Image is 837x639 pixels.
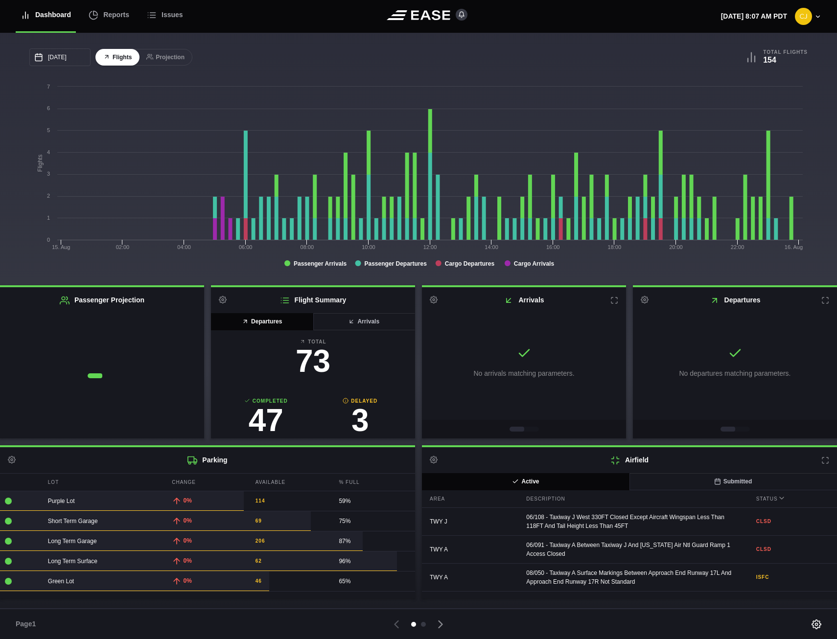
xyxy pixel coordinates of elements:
button: Departures [211,313,314,330]
span: 0% [184,537,192,544]
button: Projection [139,49,192,66]
span: TWY A [430,546,448,553]
span: 0% [184,517,192,524]
button: Active [422,473,630,490]
text: 02:00 [116,244,130,250]
h3: 73 [219,345,407,377]
h3: 3 [313,405,408,436]
text: 1 [47,215,50,221]
div: Lot [43,474,164,491]
tspan: 15. Aug [52,244,70,250]
span: Green Lot [48,578,74,585]
p: [DATE] 8:07 AM PDT [721,11,787,22]
a: Total73 [219,338,407,382]
div: Change [167,474,248,491]
div: Description [518,490,740,507]
b: CLSD [756,518,829,525]
span: 0% [184,557,192,564]
text: 6 [47,105,50,111]
b: Delayed [313,397,408,405]
b: ISFC [756,573,829,581]
span: TWY J [430,518,447,525]
span: Long Term Surface [48,558,97,565]
b: Completed [219,397,313,405]
span: Purple Lot [48,498,75,504]
span: Page 1 [16,619,40,629]
text: 10:00 [362,244,375,250]
div: 08/067 - Taxiway B Edge Markings Between Taxiway Q And Taxiway N Not Marked [518,592,740,619]
div: 08/050 - Taxiway A Surface Markings Between Approach End Runway 17L And Approach End Runway 17R N... [518,564,740,591]
b: 154 [763,56,776,64]
text: 08:00 [301,244,314,250]
text: 04:00 [177,244,191,250]
text: 14:00 [485,244,498,250]
a: Delayed3 [313,397,408,441]
b: 206 [256,537,265,545]
tspan: Passenger Departures [364,260,427,267]
b: 46 [256,577,262,585]
h2: Departures [633,287,837,313]
tspan: Cargo Arrivals [514,260,555,267]
span: TWY A [430,574,448,581]
span: 0% [184,497,192,504]
h3: 47 [219,405,313,436]
text: 16:00 [546,244,560,250]
p: No departures matching parameters. [679,368,791,379]
div: 2% [339,597,410,606]
div: 96% [339,557,410,566]
h2: Airfield [422,447,837,473]
b: 62 [256,557,262,565]
input: mm/dd/yyyy [29,48,91,66]
tspan: 16. Aug [785,244,803,250]
span: Yellow Lot [48,598,74,605]
div: 87% [339,537,410,546]
h2: Arrivals [422,287,626,313]
tspan: Flights [37,155,44,172]
span: 0% [184,597,192,604]
div: Area [422,490,511,507]
button: Submitted [629,473,837,490]
text: 5 [47,127,50,133]
text: 7 [47,84,50,90]
text: 4 [47,149,50,155]
span: Short Term Garage [48,518,98,525]
b: 114 [256,497,265,504]
div: 59% [339,497,410,505]
b: Total Flights [763,49,808,55]
text: 3 [47,171,50,177]
p: No arrivals matching parameters. [473,368,574,379]
text: 22:00 [731,244,744,250]
text: 2 [47,193,50,199]
div: Status [748,490,837,507]
text: 06:00 [239,244,253,250]
div: % Full [334,474,415,491]
div: 06/108 - Taxiway J West 330FT Closed Except Aircraft Wingspan Less Than 118FT And Tail Height Les... [518,508,740,535]
div: 06/091 - Taxiway A Between Taxiway J And [US_STATE] Air Ntl Guard Ramp 1 Access Closed [518,536,740,563]
tspan: Cargo Departures [445,260,495,267]
tspan: Passenger Arrivals [294,260,347,267]
img: 50da7fac248a6bc69be3735fd9af870e [795,8,812,25]
h2: Flight Summary [211,287,415,313]
div: Available [251,474,332,491]
text: 20:00 [669,244,683,250]
text: 18:00 [608,244,622,250]
span: 0% [184,577,192,584]
span: Long Term Garage [48,538,97,545]
text: 12:00 [423,244,437,250]
b: 69 [256,517,262,525]
button: Arrivals [313,313,416,330]
div: 65% [339,577,410,586]
b: Total [219,338,407,345]
a: Completed47 [219,397,313,441]
text: 0 [47,237,50,243]
b: 218 [256,597,265,605]
div: 75% [339,517,410,525]
button: Flights [95,49,139,66]
b: CLSD [756,546,829,553]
